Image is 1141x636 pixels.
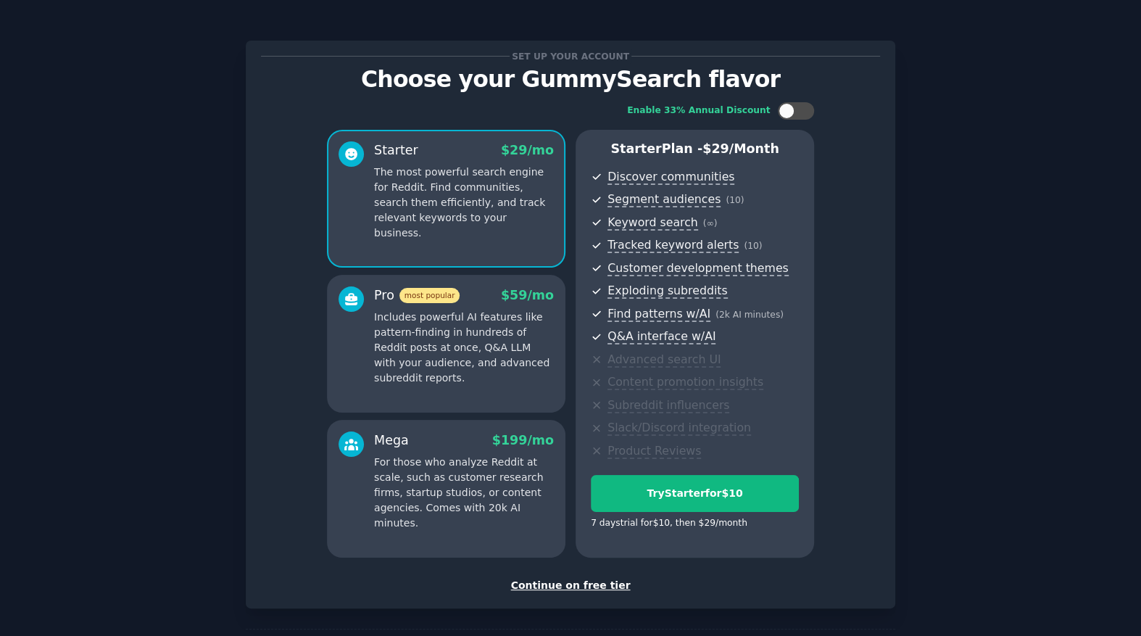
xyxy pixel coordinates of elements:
span: Find patterns w/AI [607,307,710,322]
div: Enable 33% Annual Discount [627,104,771,117]
div: Starter [374,141,418,160]
span: Tracked keyword alerts [607,238,739,253]
span: ( 10 ) [726,195,744,205]
span: ( ∞ ) [703,218,718,228]
span: $ 29 /mo [501,143,554,157]
span: ( 10 ) [744,241,762,251]
span: most popular [399,288,460,303]
p: The most powerful search engine for Reddit. Find communities, search them efficiently, and track ... [374,165,554,241]
span: Content promotion insights [607,375,763,390]
button: TryStarterfor$10 [591,475,799,512]
span: Keyword search [607,215,698,231]
p: For those who analyze Reddit at scale, such as customer research firms, startup studios, or conte... [374,455,554,531]
span: Exploding subreddits [607,284,727,299]
p: Choose your GummySearch flavor [261,67,880,92]
div: Try Starter for $10 [592,486,798,501]
span: Q&A interface w/AI [607,329,715,344]
p: Starter Plan - [591,140,799,158]
span: Subreddit influencers [607,398,729,413]
span: Segment audiences [607,192,721,207]
span: Product Reviews [607,444,701,459]
span: Advanced search UI [607,352,721,368]
div: Continue on free tier [261,578,880,593]
span: Slack/Discord integration [607,421,751,436]
span: ( 2k AI minutes ) [715,310,784,320]
span: $ 59 /mo [501,288,554,302]
div: Mega [374,431,409,450]
div: 7 days trial for $10 , then $ 29 /month [591,517,747,530]
span: Discover communities [607,170,734,185]
span: Customer development themes [607,261,789,276]
span: $ 199 /mo [492,433,554,447]
p: Includes powerful AI features like pattern-finding in hundreds of Reddit posts at once, Q&A LLM w... [374,310,554,386]
span: $ 29 /month [702,141,779,156]
div: Pro [374,286,460,305]
span: Set up your account [510,49,632,64]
